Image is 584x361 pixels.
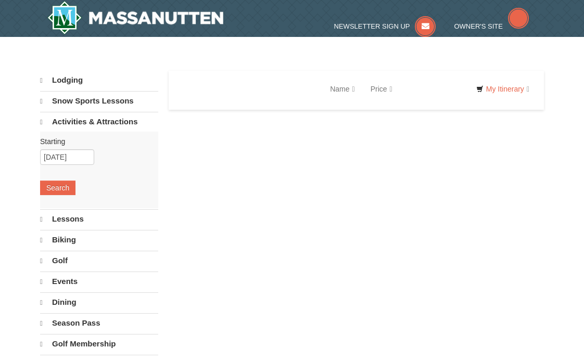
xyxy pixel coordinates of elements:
a: Season Pass [40,313,158,333]
a: Lodging [40,71,158,90]
a: Massanutten Resort [47,1,223,34]
a: Activities & Attractions [40,112,158,132]
span: Newsletter Sign Up [334,22,410,30]
button: Search [40,180,75,195]
a: Newsletter Sign Up [334,22,436,30]
a: Owner's Site [454,22,529,30]
a: Biking [40,230,158,250]
a: Name [322,79,362,99]
label: Starting [40,136,150,147]
a: Golf [40,251,158,270]
a: Snow Sports Lessons [40,91,158,111]
a: Events [40,272,158,291]
img: Massanutten Resort Logo [47,1,223,34]
a: Dining [40,292,158,312]
a: Lessons [40,209,158,229]
a: My Itinerary [469,81,536,97]
a: Price [363,79,400,99]
a: Golf Membership [40,334,158,354]
span: Owner's Site [454,22,503,30]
